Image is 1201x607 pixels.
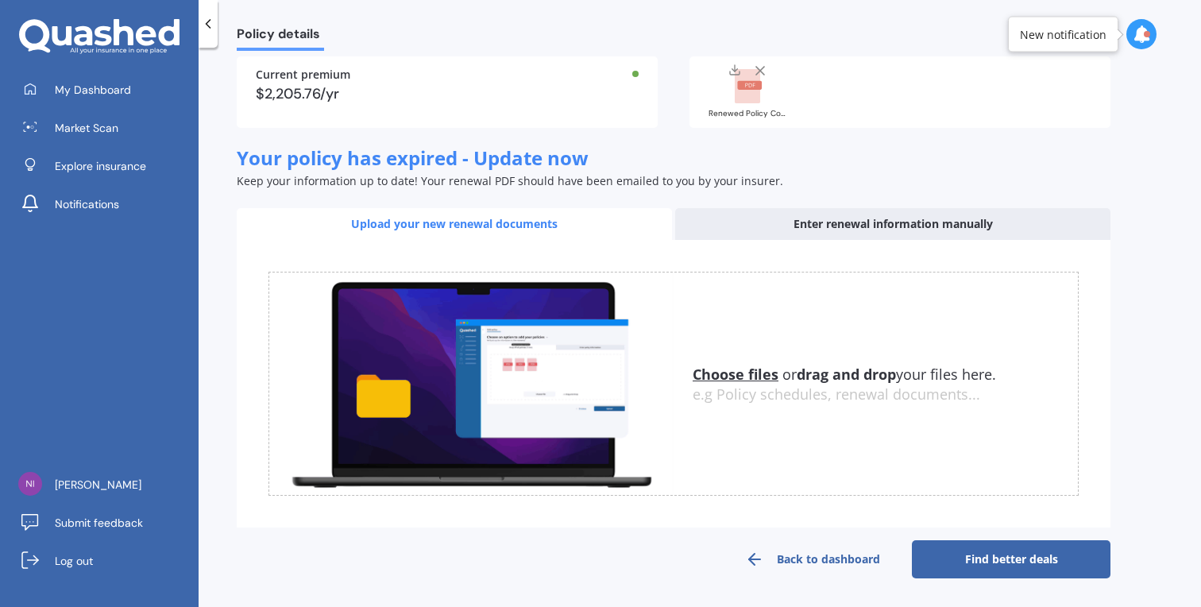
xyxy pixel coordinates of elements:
[269,273,674,496] img: upload.de96410c8ce839c3fdd5.gif
[1020,26,1106,42] div: New notification
[256,87,639,101] div: $2,205.76/yr
[713,540,912,578] a: Back to dashboard
[237,26,324,48] span: Policy details
[12,469,199,501] a: [PERSON_NAME]
[237,145,589,171] span: Your policy has expired - Update now
[55,158,146,174] span: Explore insurance
[55,120,118,136] span: Market Scan
[55,196,119,212] span: Notifications
[256,69,639,80] div: Current premium
[237,173,783,188] span: Keep your information up to date! Your renewal PDF should have been emailed to you by your insurer.
[912,540,1110,578] a: Find better deals
[797,365,896,384] b: drag and drop
[18,472,42,496] img: 8a3877026c55fd27cf8d0de2b9104423
[55,82,131,98] span: My Dashboard
[12,188,199,220] a: Notifications
[12,74,199,106] a: My Dashboard
[237,208,672,240] div: Upload your new renewal documents
[55,477,141,493] span: [PERSON_NAME]
[12,507,199,539] a: Submit feedback
[12,545,199,577] a: Log out
[693,365,996,384] span: or your files here.
[55,515,143,531] span: Submit feedback
[693,386,1078,404] div: e.g Policy schedules, renewal documents...
[693,365,778,384] u: Choose files
[12,112,199,144] a: Market Scan
[12,150,199,182] a: Explore insurance
[709,110,788,118] div: Renewed Policy Correspondence - 6073031D01.pdf
[675,208,1110,240] div: Enter renewal information manually
[55,553,93,569] span: Log out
